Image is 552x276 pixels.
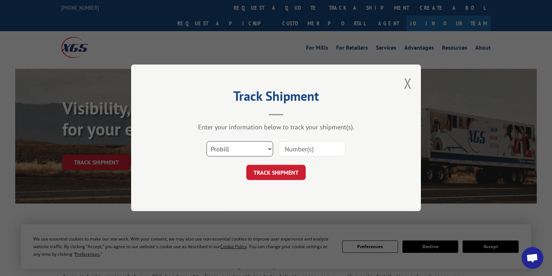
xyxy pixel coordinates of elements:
[167,91,385,105] h2: Track Shipment
[246,165,306,180] button: TRACK SHIPMENT
[404,74,412,93] button: Close modal
[522,247,543,269] div: Open chat
[279,142,345,157] input: Number(s)
[167,123,385,131] div: Enter your information below to track your shipment(s).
